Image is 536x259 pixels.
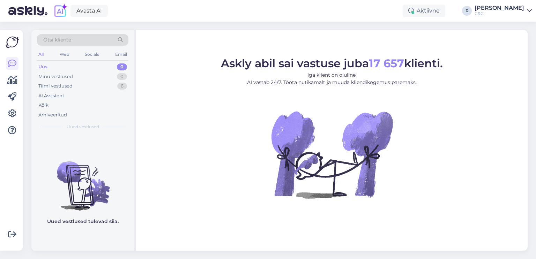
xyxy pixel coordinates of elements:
span: Otsi kliente [43,36,71,44]
div: [PERSON_NAME] [475,5,524,11]
div: Aktiivne [403,5,445,17]
div: Kõik [38,102,49,109]
div: 6 [117,83,127,90]
div: C&C [475,11,524,16]
div: All [37,50,45,59]
div: Arhiveeritud [38,112,67,119]
p: Uued vestlused tulevad siia. [47,218,119,225]
div: Tiimi vestlused [38,83,73,90]
span: Uued vestlused [67,124,99,130]
div: 0 [117,73,127,80]
span: Askly abil sai vastuse juba klienti. [221,56,443,70]
a: [PERSON_NAME]C&C [475,5,532,16]
p: Iga klient on oluline. AI vastab 24/7. Tööta nutikamalt ja muuda kliendikogemus paremaks. [221,71,443,86]
a: Avasta AI [70,5,108,17]
div: 0 [117,63,127,70]
img: Askly Logo [6,36,19,49]
div: Web [58,50,70,59]
div: AI Assistent [38,92,64,99]
div: Minu vestlused [38,73,73,80]
img: No chats [31,149,134,212]
div: R [462,6,472,16]
b: 17 657 [369,56,404,70]
div: Uus [38,63,47,70]
div: Socials [83,50,100,59]
img: explore-ai [53,3,68,18]
img: No Chat active [269,92,395,217]
div: Email [114,50,128,59]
